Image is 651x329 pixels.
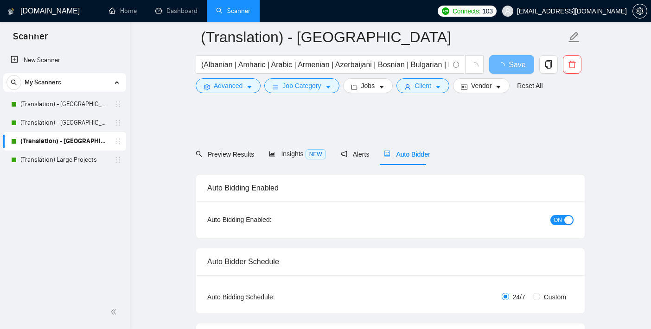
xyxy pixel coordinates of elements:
span: Jobs [361,81,375,91]
span: search [7,79,21,86]
span: Custom [540,292,570,302]
div: Auto Bidder Schedule [207,248,574,275]
button: folderJobscaret-down [343,78,393,93]
span: loading [470,62,479,70]
span: Client [415,81,431,91]
span: holder [114,156,121,164]
span: caret-down [246,83,253,90]
span: 103 [482,6,492,16]
span: NEW [306,149,326,159]
a: Reset All [517,81,542,91]
button: search [6,75,21,90]
span: area-chart [269,151,275,157]
span: idcard [461,83,467,90]
div: Auto Bidding Schedule: [207,292,329,302]
li: My Scanners [3,73,126,169]
span: holder [114,119,121,127]
span: Vendor [471,81,491,91]
span: Insights [269,150,325,158]
a: dashboardDashboard [155,7,198,15]
a: (Translation) - [GEOGRAPHIC_DATA] [20,114,108,132]
span: user [504,8,511,14]
a: (Translation) - [GEOGRAPHIC_DATA] [20,95,108,114]
a: setting [632,7,647,15]
span: delete [563,60,581,69]
span: Save [509,59,525,70]
span: Auto Bidder [384,151,430,158]
input: Search Freelance Jobs... [201,59,449,70]
button: setting [632,4,647,19]
span: holder [114,138,121,145]
span: setting [633,7,647,15]
span: double-left [110,307,120,316]
button: userClientcaret-down [396,78,449,93]
span: bars [272,83,279,90]
span: holder [114,101,121,108]
li: New Scanner [3,51,126,70]
button: copy [539,55,558,74]
div: Auto Bidding Enabled [207,175,574,201]
div: Auto Bidding Enabled: [207,215,329,225]
span: caret-down [495,83,502,90]
button: delete [563,55,581,74]
button: settingAdvancedcaret-down [196,78,261,93]
span: ON [554,215,562,225]
img: upwork-logo.png [442,7,449,15]
a: searchScanner [216,7,250,15]
span: user [404,83,411,90]
span: Alerts [341,151,370,158]
span: robot [384,151,390,157]
span: folder [351,83,357,90]
span: My Scanners [25,73,61,92]
span: Job Category [282,81,321,91]
button: idcardVendorcaret-down [453,78,510,93]
span: Scanner [6,30,55,49]
a: (Translation) - [GEOGRAPHIC_DATA] [20,132,108,151]
span: info-circle [453,62,459,68]
span: edit [568,31,580,43]
span: loading [498,62,509,70]
button: Save [489,55,534,74]
span: caret-down [378,83,385,90]
span: Connects: [453,6,480,16]
img: logo [8,4,14,19]
input: Scanner name... [201,25,566,49]
a: homeHome [109,7,137,15]
span: setting [204,83,210,90]
a: (Translation) Large Projects [20,151,108,169]
button: barsJob Categorycaret-down [264,78,339,93]
a: New Scanner [11,51,119,70]
span: Preview Results [196,151,254,158]
span: caret-down [325,83,332,90]
span: notification [341,151,347,157]
span: caret-down [435,83,441,90]
span: search [196,151,202,157]
span: copy [540,60,557,69]
span: Advanced [214,81,243,91]
span: 24/7 [509,292,529,302]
